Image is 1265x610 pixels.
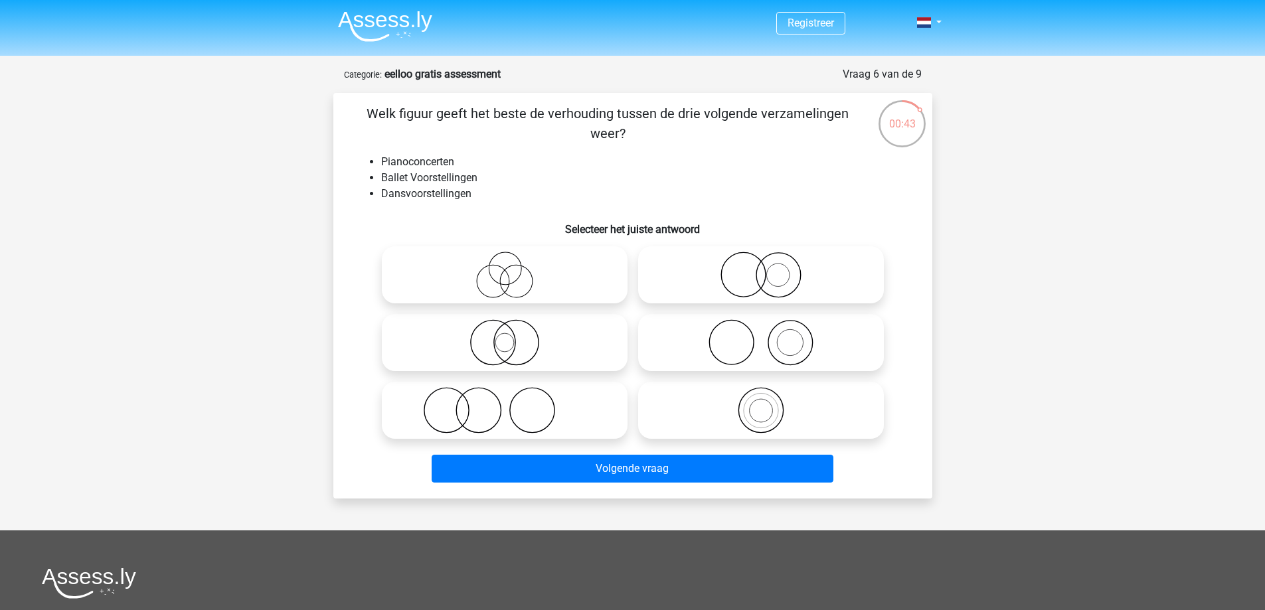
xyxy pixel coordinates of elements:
[355,104,861,143] p: Welk figuur geeft het beste de verhouding tussen de drie volgende verzamelingen weer?
[42,568,136,599] img: Assessly logo
[381,154,911,170] li: Pianoconcerten
[381,170,911,186] li: Ballet Voorstellingen
[344,70,382,80] small: Categorie:
[381,186,911,202] li: Dansvoorstellingen
[384,68,501,80] strong: eelloo gratis assessment
[338,11,432,42] img: Assessly
[788,17,834,29] a: Registreer
[877,99,927,132] div: 00:43
[432,455,833,483] button: Volgende vraag
[355,212,911,236] h6: Selecteer het juiste antwoord
[843,66,922,82] div: Vraag 6 van de 9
